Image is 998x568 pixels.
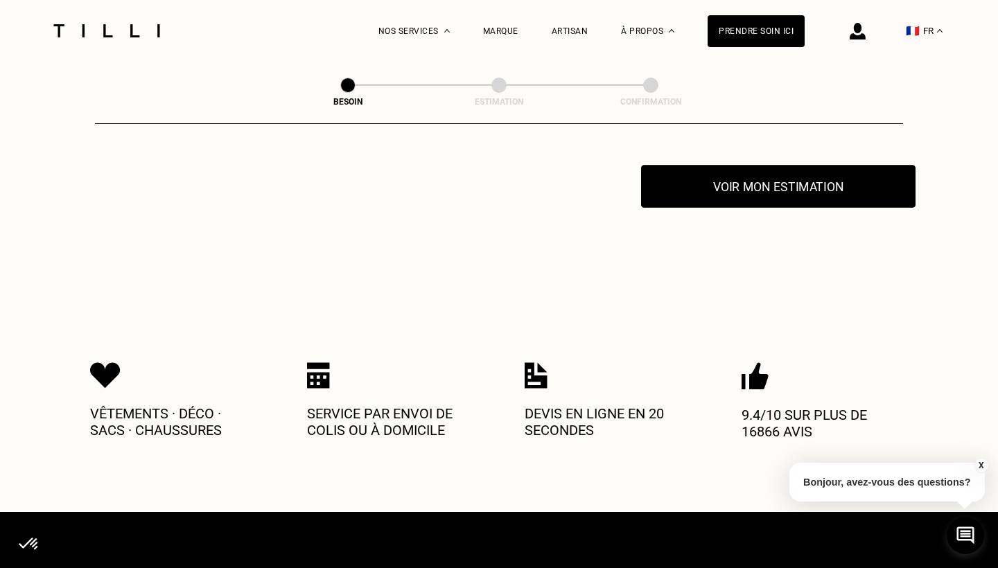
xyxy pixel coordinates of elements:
[906,24,920,37] span: 🇫🇷
[789,463,985,502] p: Bonjour, avez-vous des questions?
[483,26,518,36] a: Marque
[742,407,908,440] p: 9.4/10 sur plus de 16866 avis
[937,29,943,33] img: menu déroulant
[552,26,588,36] a: Artisan
[430,97,568,107] div: Estimation
[444,29,450,33] img: Menu déroulant
[307,362,330,389] img: Icon
[850,23,866,39] img: icône connexion
[581,97,720,107] div: Confirmation
[742,362,769,390] img: Icon
[90,405,256,438] p: Vêtements · Déco · Sacs · Chaussures
[307,405,473,438] p: Service par envoi de colis ou à domicile
[641,165,916,208] button: Voir mon estimation
[279,97,417,107] div: Besoin
[708,15,805,47] a: Prendre soin ici
[49,24,165,37] img: Logo du service de couturière Tilli
[525,362,548,389] img: Icon
[974,458,988,473] button: X
[669,29,674,33] img: Menu déroulant à propos
[525,405,691,438] p: Devis en ligne en 20 secondes
[90,362,121,389] img: Icon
